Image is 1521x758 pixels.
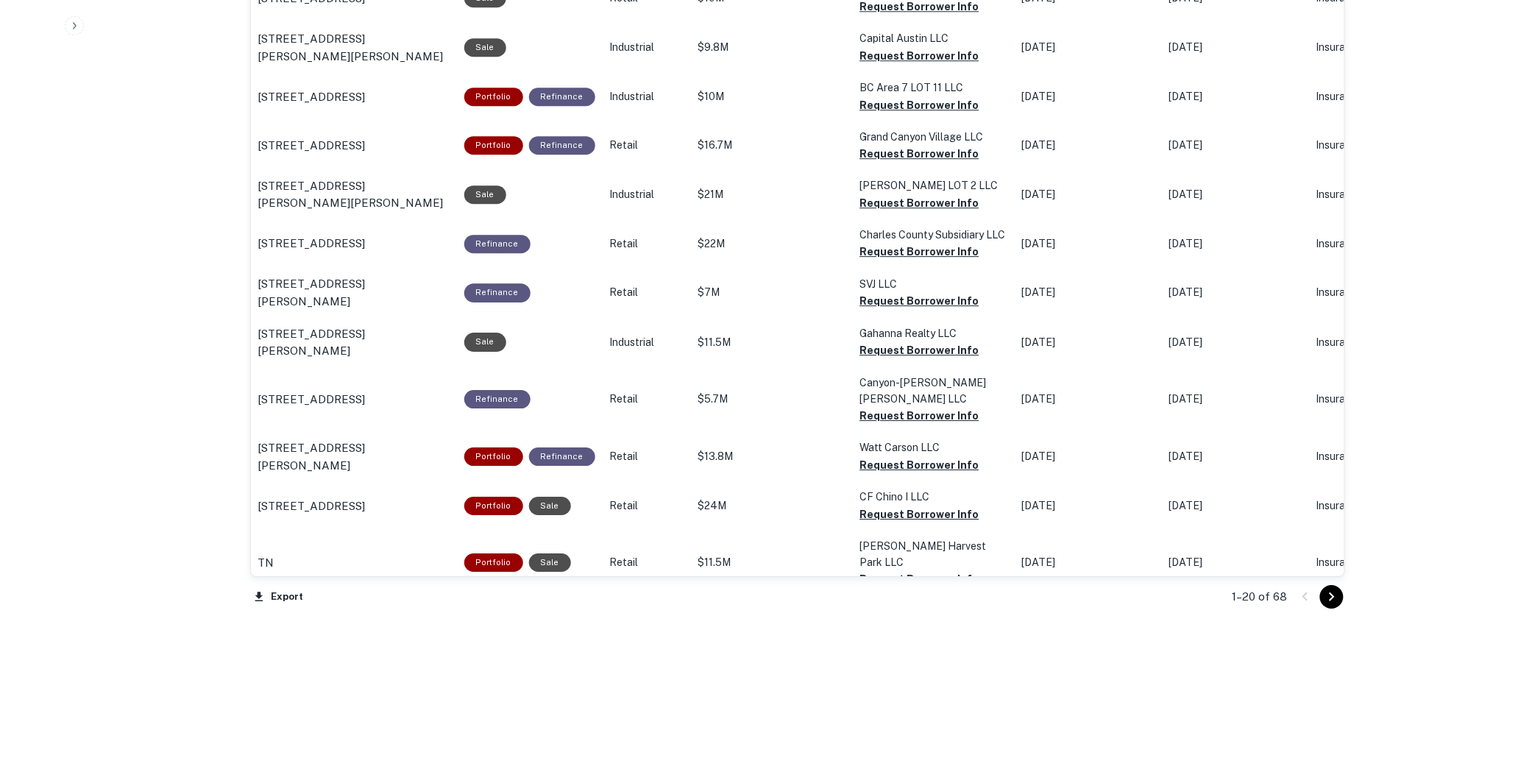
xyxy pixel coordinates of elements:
p: [DATE] [1022,498,1155,514]
button: Request Borrower Info [860,47,979,65]
p: Insurance Company [1316,392,1434,407]
a: [STREET_ADDRESS][PERSON_NAME] [258,325,450,360]
p: [DATE] [1022,236,1155,252]
p: [PERSON_NAME] LOT 2 LLC [860,177,1007,194]
p: Capital Austin LLC [860,30,1007,46]
button: Export [250,586,308,608]
p: $11.5M [698,335,845,350]
button: Request Borrower Info [860,570,979,588]
a: [STREET_ADDRESS][PERSON_NAME] [258,439,450,474]
p: [DATE] [1022,555,1155,570]
button: Request Borrower Info [860,407,979,425]
p: Retail [610,392,684,407]
p: Insurance Company [1316,40,1434,55]
p: Insurance Company [1316,89,1434,105]
p: $24M [698,498,845,514]
p: Industrial [610,335,684,350]
p: Retail [610,236,684,252]
p: $22M [698,236,845,252]
p: $13.8M [698,449,845,464]
div: This loan purpose was for refinancing [464,390,531,408]
p: [DATE] [1169,40,1302,55]
div: This loan purpose was for refinancing [529,136,595,155]
p: Grand Canyon Village LLC [860,129,1007,145]
a: TN [258,554,450,572]
p: [DATE] [1022,138,1155,153]
p: $10M [698,89,845,105]
div: This loan purpose was for refinancing [464,235,531,253]
p: BC Area 7 LOT 11 LLC [860,79,1007,96]
p: Gahanna Realty LLC [860,325,1007,341]
p: [DATE] [1169,498,1302,514]
p: [DATE] [1022,40,1155,55]
p: Insurance Company [1316,187,1434,202]
a: [STREET_ADDRESS] [258,235,450,252]
p: 1–20 of 68 [1233,588,1288,606]
p: [DATE] [1169,449,1302,464]
p: [DATE] [1022,392,1155,407]
p: $21M [698,187,845,202]
p: [DATE] [1022,335,1155,350]
div: Sale [464,38,506,57]
div: This loan purpose was for refinancing [529,447,595,466]
p: Insurance Company [1316,138,1434,153]
a: [STREET_ADDRESS][PERSON_NAME] [258,275,450,310]
p: [STREET_ADDRESS] [258,497,366,515]
p: Insurance Company [1316,335,1434,350]
p: Retail [610,555,684,570]
p: Insurance Company [1316,285,1434,300]
p: [STREET_ADDRESS] [258,88,366,106]
button: Request Borrower Info [860,96,979,114]
p: $9.8M [698,40,845,55]
div: This loan purpose was for refinancing [529,88,595,106]
p: Industrial [610,40,684,55]
button: Request Borrower Info [860,145,979,163]
p: $5.7M [698,392,845,407]
a: [STREET_ADDRESS][PERSON_NAME][PERSON_NAME] [258,30,450,65]
p: Charles County Subsidiary LLC [860,227,1007,243]
p: $16.7M [698,138,845,153]
p: Retail [610,285,684,300]
p: Insurance Company [1316,236,1434,252]
a: [STREET_ADDRESS] [258,88,450,106]
button: Request Borrower Info [860,243,979,261]
div: This is a portfolio loan with 8 properties [464,136,523,155]
a: [STREET_ADDRESS][PERSON_NAME][PERSON_NAME] [258,177,450,212]
p: $7M [698,285,845,300]
div: This is a portfolio loan with 3 properties [464,553,523,572]
p: Insurance Company [1316,498,1434,514]
p: [DATE] [1169,187,1302,202]
div: This is a portfolio loan with 9 properties [464,497,523,515]
a: [STREET_ADDRESS] [258,497,450,515]
div: Sale [464,333,506,351]
p: Watt Carson LLC [860,439,1007,456]
p: [DATE] [1169,555,1302,570]
div: This is a portfolio loan with 2 properties [464,447,523,466]
p: Retail [610,498,684,514]
div: This loan purpose was for refinancing [464,283,531,302]
p: [STREET_ADDRESS] [258,235,366,252]
p: Insurance Company [1316,555,1434,570]
p: [DATE] [1169,392,1302,407]
p: [DATE] [1169,335,1302,350]
button: Request Borrower Info [860,506,979,523]
button: Request Borrower Info [860,341,979,359]
button: Go to next page [1320,585,1344,609]
p: Industrial [610,187,684,202]
iframe: Chat Widget [1447,640,1521,711]
p: SVJ LLC [860,276,1007,292]
p: [STREET_ADDRESS] [258,137,366,155]
p: [DATE] [1169,138,1302,153]
p: [DATE] [1169,89,1302,105]
p: Insurance Company [1316,449,1434,464]
button: Request Borrower Info [860,456,979,474]
p: [DATE] [1169,236,1302,252]
div: This is a portfolio loan with 2 properties [464,88,523,106]
p: Industrial [610,89,684,105]
div: Sale [529,553,571,572]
